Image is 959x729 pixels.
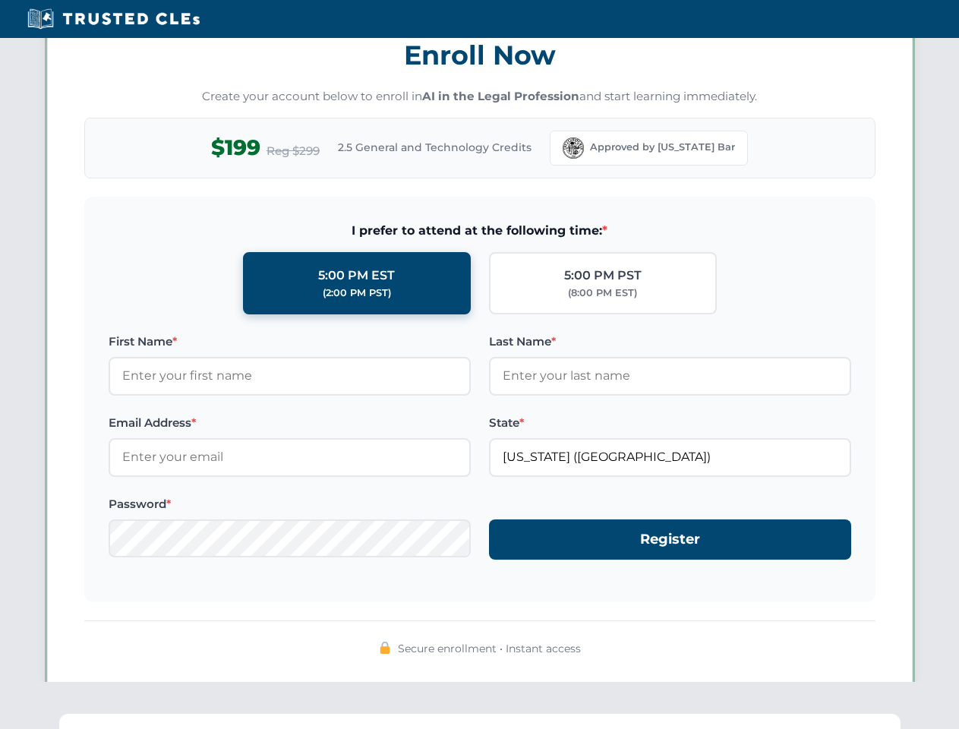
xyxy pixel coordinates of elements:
[564,266,642,286] div: 5:00 PM PST
[489,438,851,476] input: Florida (FL)
[109,333,471,351] label: First Name
[338,139,532,156] span: 2.5 General and Technology Credits
[109,495,471,513] label: Password
[489,333,851,351] label: Last Name
[590,140,735,155] span: Approved by [US_STATE] Bar
[267,142,320,160] span: Reg $299
[211,131,260,165] span: $199
[563,137,584,159] img: Florida Bar
[109,414,471,432] label: Email Address
[398,640,581,657] span: Secure enrollment • Instant access
[109,438,471,476] input: Enter your email
[109,221,851,241] span: I prefer to attend at the following time:
[323,286,391,301] div: (2:00 PM PST)
[489,519,851,560] button: Register
[489,414,851,432] label: State
[422,89,579,103] strong: AI in the Legal Profession
[379,642,391,654] img: 🔒
[109,357,471,395] input: Enter your first name
[23,8,204,30] img: Trusted CLEs
[489,357,851,395] input: Enter your last name
[84,31,875,79] h3: Enroll Now
[84,88,875,106] p: Create your account below to enroll in and start learning immediately.
[318,266,395,286] div: 5:00 PM EST
[568,286,637,301] div: (8:00 PM EST)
